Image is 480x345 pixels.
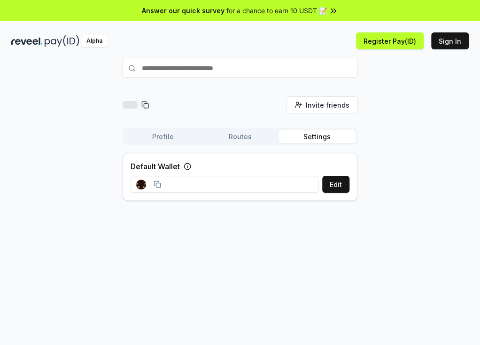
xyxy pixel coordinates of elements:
span: Invite friends [306,100,349,110]
span: Answer our quick survey [142,6,225,16]
button: Routes [201,130,279,143]
button: Profile [124,130,201,143]
label: Default Wallet [131,161,180,172]
button: Settings [279,130,356,143]
img: pay_id [45,35,79,47]
img: reveel_dark [11,35,43,47]
button: Register Pay(ID) [356,32,424,49]
button: Edit [322,176,349,193]
button: Invite friends [286,96,357,113]
button: Sign In [431,32,469,49]
div: Alpha [81,35,108,47]
span: for a chance to earn 10 USDT 📝 [226,6,327,16]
